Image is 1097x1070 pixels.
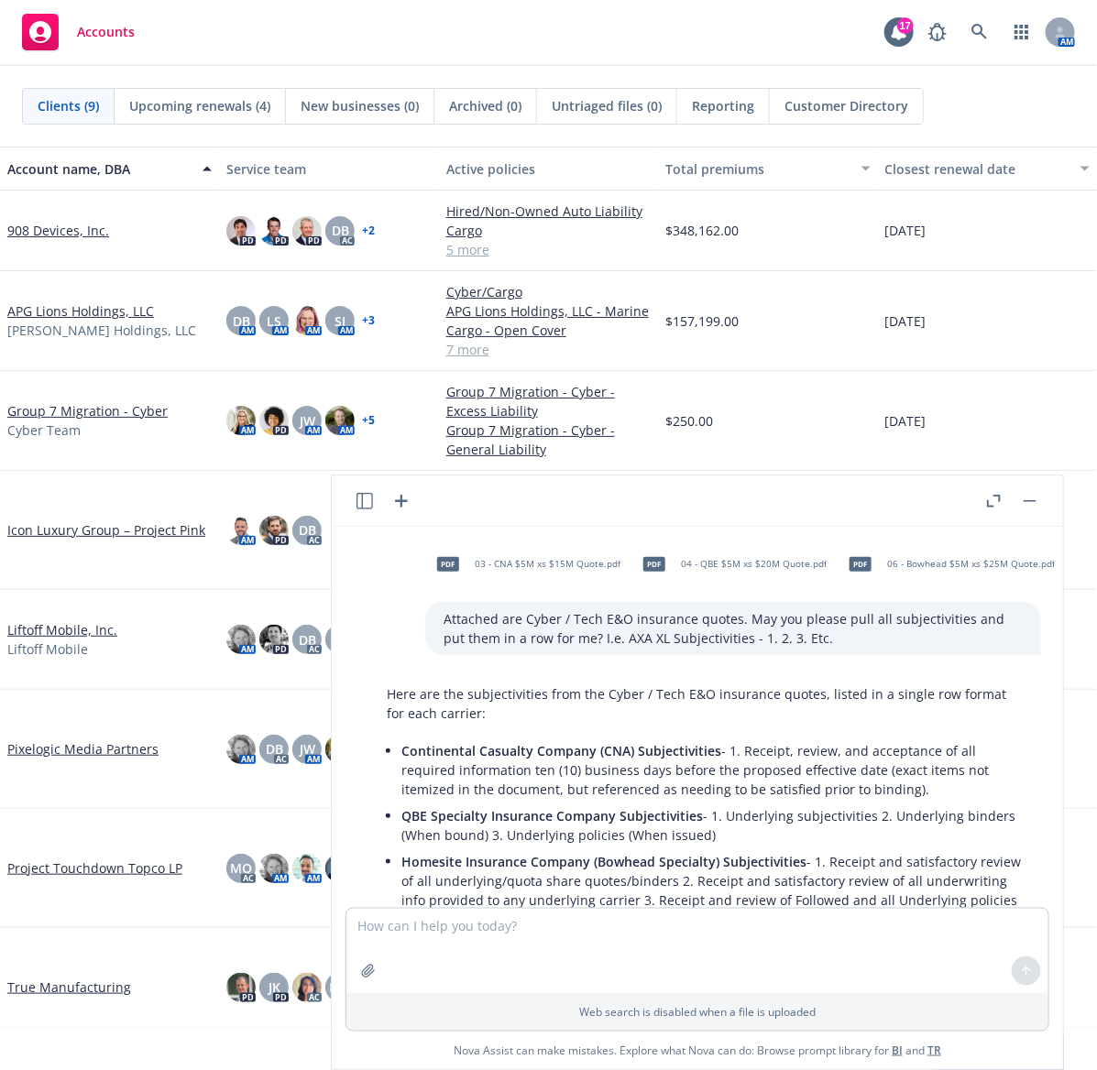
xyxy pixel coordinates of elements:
[885,221,927,240] span: [DATE]
[444,609,1023,648] p: Attached are Cyber / Tech E&O insurance quotes. May you please pull all subjectivities and put th...
[692,96,754,115] span: Reporting
[259,625,289,654] img: photo
[878,147,1097,191] button: Closest renewal date
[446,282,651,301] a: Cyber/Cargo
[325,854,355,883] img: photo
[437,557,459,571] span: pdf
[362,415,375,426] a: + 5
[292,306,322,335] img: photo
[401,802,1023,848] li: - 1. Underlying subjectivities 2. Underlying binders (When bound) 3. Underlying policies (When is...
[446,240,651,259] a: 5 more
[259,854,289,883] img: photo
[665,159,850,179] div: Total premiums
[449,96,521,115] span: Archived (0)
[300,411,315,431] span: JW
[292,216,322,246] img: photo
[301,96,419,115] span: New businesses (0)
[226,735,256,764] img: photo
[887,558,1055,570] span: 06 - Bowhead $5M xs $25M Quote.pdf
[665,411,713,431] span: $250.00
[897,15,914,31] div: 17
[362,315,375,326] a: + 3
[38,96,99,115] span: Clients (9)
[631,541,830,587] div: pdf04 - QBE $5M xs $20M Quote.pdf
[226,159,431,179] div: Service team
[269,977,280,997] span: JK
[850,557,872,571] span: pdf
[259,216,289,246] img: photo
[292,973,322,1002] img: photo
[446,202,651,221] a: Hired/Non-Owned Auto Liability
[230,858,252,878] span: MQ
[15,6,142,58] a: Accounts
[7,858,182,878] a: Project Touchdown Topco LP
[7,420,81,440] span: Cyber Team
[7,401,168,420] a: Group 7 Migration - Cyber
[446,340,651,359] a: 7 more
[401,742,721,759] span: Continental Casualty Company (CNA) Subjectivities
[401,807,703,824] span: QBE Specialty Insurance Company Subjectivities
[665,311,739,331] span: $157,199.00
[329,977,351,997] span: MN
[330,630,351,650] span: DM
[7,639,88,659] span: Liftoff Mobile
[335,311,346,331] span: SJ
[259,516,289,545] img: photo
[475,558,620,570] span: 03 - CNA $5M xs $15M Quote.pdf
[1004,14,1040,50] a: Switch app
[446,221,651,240] a: Cargo
[401,848,1023,933] li: - 1. Receipt and satisfactory review of all underlying/quota share quotes/binders 2. Receipt and ...
[961,14,998,50] a: Search
[7,321,196,340] span: [PERSON_NAME] Holdings, LLC
[885,411,927,431] span: [DATE]
[927,1043,941,1058] a: TR
[7,977,131,997] a: True Manufacturing
[357,1004,1037,1020] p: Web search is disabled when a file is uploaded
[7,739,159,759] a: Pixelogic Media Partners
[325,735,355,764] img: photo
[300,739,315,759] span: JW
[681,558,827,570] span: 04 - QBE $5M xs $20M Quote.pdf
[219,147,438,191] button: Service team
[784,96,908,115] span: Customer Directory
[7,301,154,321] a: APG Lions Holdings, LLC
[401,853,806,870] span: Homesite Insurance Company (Bowhead Specialty) Subjectivities
[226,516,256,545] img: photo
[387,684,1023,723] p: Here are the subjectivities from the Cyber / Tech E&O insurance quotes, listed in a single row fo...
[299,520,316,540] span: DB
[226,973,256,1002] img: photo
[446,420,651,459] a: Group 7 Migration - Cyber - General Liability
[401,737,1023,802] li: - 1. Receipt, review, and acceptance of all required information ten (10) business days before th...
[362,225,375,236] a: + 2
[129,96,270,115] span: Upcoming renewals (4)
[332,221,349,240] span: DB
[885,311,927,331] span: [DATE]
[439,147,658,191] button: Active policies
[267,311,281,331] span: LS
[259,406,289,435] img: photo
[7,620,117,639] a: Liftoff Mobile, Inc.
[919,14,956,50] a: Report a Bug
[892,1043,903,1058] a: BI
[446,382,651,420] a: Group 7 Migration - Cyber - Excess Liability
[7,520,205,540] a: Icon Luxury Group – Project Pink
[7,221,109,240] a: 908 Devices, Inc.
[77,25,135,39] span: Accounts
[552,96,662,115] span: Untriaged files (0)
[226,216,256,246] img: photo
[292,854,322,883] img: photo
[838,541,1059,587] div: pdf06 - Bowhead $5M xs $25M Quote.pdf
[7,159,192,179] div: Account name, DBA
[299,630,316,650] span: DB
[226,406,256,435] img: photo
[643,557,665,571] span: pdf
[233,311,250,331] span: DB
[325,406,355,435] img: photo
[446,159,651,179] div: Active policies
[885,159,1070,179] div: Closest renewal date
[226,625,256,654] img: photo
[454,1032,941,1069] span: Nova Assist can make mistakes. Explore what Nova can do: Browse prompt library for and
